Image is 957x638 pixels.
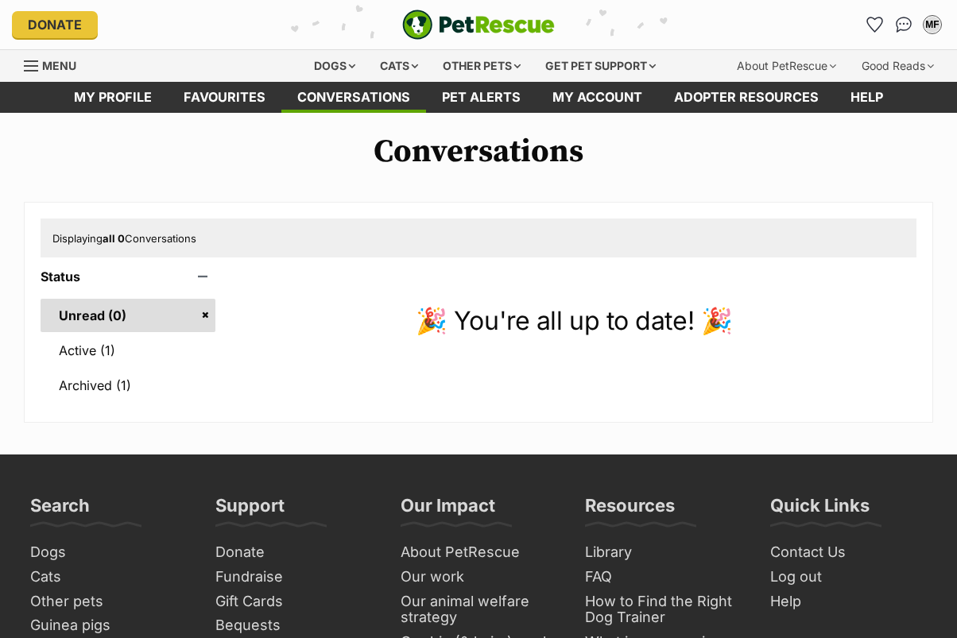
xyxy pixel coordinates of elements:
a: Other pets [24,590,193,614]
a: Our work [394,565,564,590]
a: PetRescue [402,10,555,40]
a: Conversations [891,12,916,37]
a: FAQ [579,565,748,590]
a: Adopter resources [658,82,835,113]
div: Dogs [303,50,366,82]
a: Favourites [862,12,888,37]
h3: Resources [585,494,675,526]
a: Library [579,540,748,565]
strong: all 0 [103,232,125,245]
ul: Account quick links [862,12,945,37]
img: logo-e224e6f780fb5917bec1dbf3a21bbac754714ae5b6737aabdf751b685950b380.svg [402,10,555,40]
h3: Support [215,494,285,526]
h3: Search [30,494,90,526]
span: Displaying Conversations [52,232,196,245]
a: Favourites [168,82,281,113]
h3: Quick Links [770,494,870,526]
a: Unread (0) [41,299,215,332]
a: Our animal welfare strategy [394,590,564,630]
img: chat-41dd97257d64d25036548639549fe6c8038ab92f7586957e7f3b1b290dea8141.svg [896,17,912,33]
a: My account [537,82,658,113]
button: My account [920,12,945,37]
div: Good Reads [850,50,945,82]
a: Help [764,590,933,614]
div: MF [924,17,940,33]
a: conversations [281,82,426,113]
a: Guinea pigs [24,613,193,638]
a: Bequests [209,613,378,638]
a: Menu [24,50,87,79]
a: Donate [12,11,98,38]
a: How to Find the Right Dog Trainer [579,590,748,630]
a: Help [835,82,899,113]
a: Cats [24,565,193,590]
div: Cats [369,50,429,82]
a: Archived (1) [41,369,215,402]
span: Menu [42,59,76,72]
div: Get pet support [534,50,667,82]
a: Pet alerts [426,82,537,113]
a: Dogs [24,540,193,565]
div: About PetRescue [726,50,847,82]
a: Donate [209,540,378,565]
a: About PetRescue [394,540,564,565]
header: Status [41,269,215,284]
div: Other pets [432,50,532,82]
a: Log out [764,565,933,590]
h3: Our Impact [401,494,495,526]
p: 🎉 You're all up to date! 🎉 [231,302,916,340]
a: Contact Us [764,540,933,565]
a: My profile [58,82,168,113]
a: Active (1) [41,334,215,367]
a: Gift Cards [209,590,378,614]
a: Fundraise [209,565,378,590]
